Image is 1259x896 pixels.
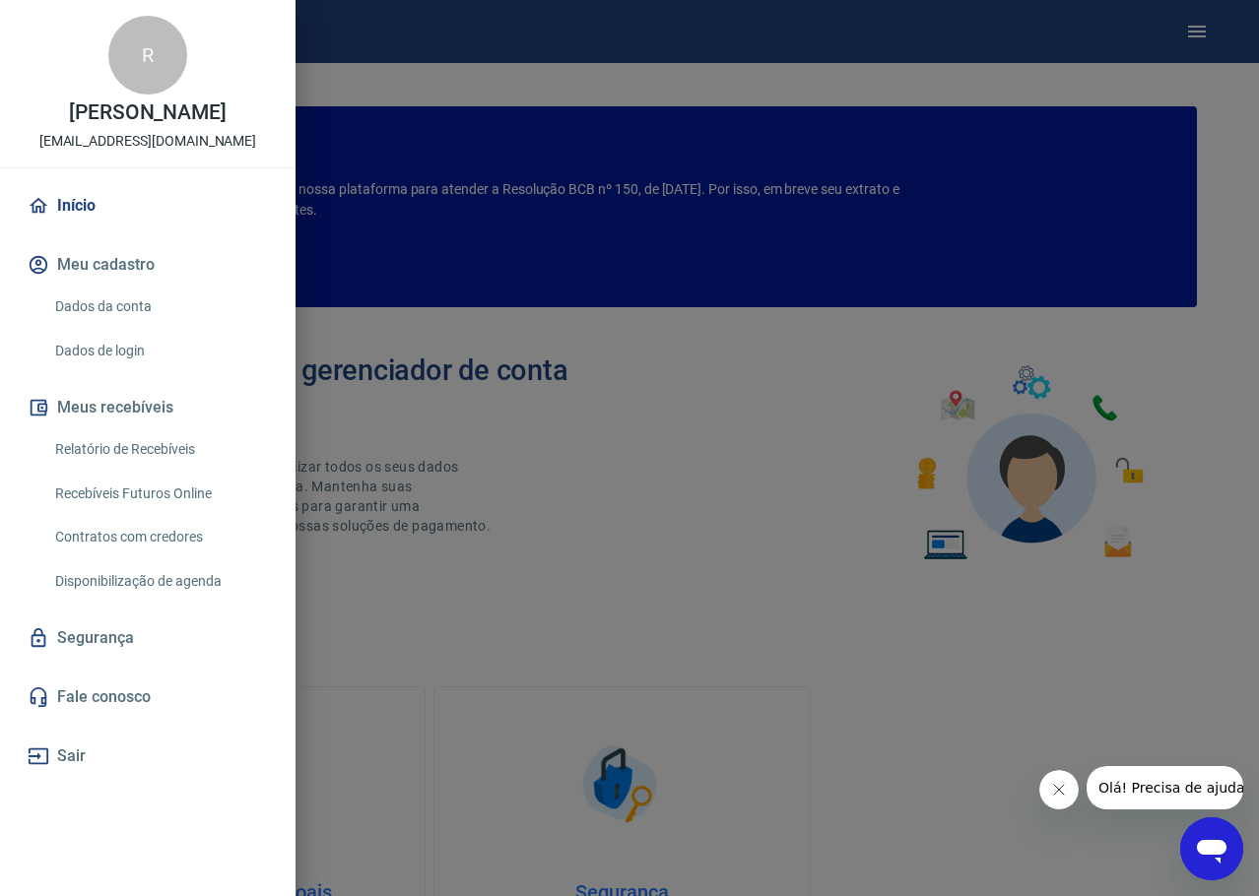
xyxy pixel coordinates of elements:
[47,331,272,371] a: Dados de login
[69,102,227,123] p: [PERSON_NAME]
[24,735,272,778] button: Sair
[24,243,272,287] button: Meu cadastro
[47,287,272,327] a: Dados da conta
[47,474,272,514] a: Recebíveis Futuros Online
[47,517,272,557] a: Contratos com credores
[39,131,257,152] p: [EMAIL_ADDRESS][DOMAIN_NAME]
[108,16,187,95] div: R
[1180,817,1243,880] iframe: Botão para abrir a janela de mensagens
[24,616,272,660] a: Segurança
[47,429,272,470] a: Relatório de Recebíveis
[24,675,272,719] a: Fale conosco
[12,14,166,30] span: Olá! Precisa de ajuda?
[47,561,272,602] a: Disponibilização de agenda
[1039,770,1079,809] iframe: Fechar mensagem
[1087,766,1243,809] iframe: Mensagem da empresa
[24,386,272,429] button: Meus recebíveis
[24,184,272,227] a: Início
